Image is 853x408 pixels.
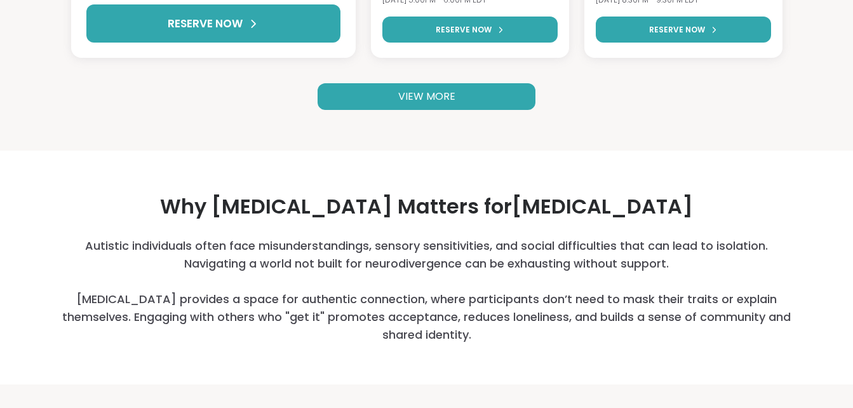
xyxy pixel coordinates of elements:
span: RESERVE NOW [168,16,243,32]
span: RESERVE NOW [436,24,492,36]
button: RESERVE NOW [596,17,771,43]
p: Autistic individuals often face misunderstandings, sensory sensitivities, and social difficulties... [61,237,793,344]
a: VIEW MORE [318,83,535,110]
h4: Why [MEDICAL_DATA] Matters for [MEDICAL_DATA] [160,191,693,222]
span: RESERVE NOW [649,24,705,36]
button: RESERVE NOW [86,4,340,43]
span: VIEW MORE [398,89,455,104]
button: RESERVE NOW [382,17,558,43]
